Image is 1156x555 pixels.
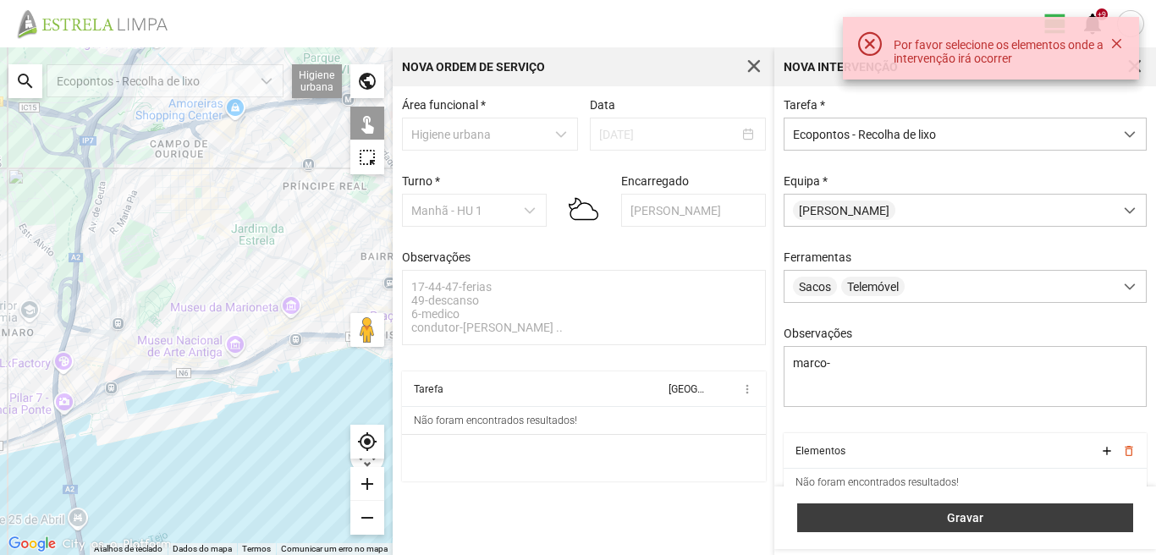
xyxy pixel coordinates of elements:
[795,445,845,457] div: Elementos
[350,501,384,535] div: remove
[797,503,1133,532] button: Gravar
[292,64,342,98] div: Higiene urbana
[4,533,60,555] a: Abrir esta área no Google Maps (abre uma nova janela)
[402,61,545,73] div: Nova Ordem de Serviço
[1099,444,1113,458] button: add
[784,250,851,264] label: Ferramentas
[350,425,384,459] div: my_location
[350,107,384,140] div: touch_app
[402,250,471,264] label: Observações
[402,98,486,112] label: Área funcional *
[784,118,1114,150] span: Ecopontos - Recolha de lixo
[350,64,384,98] div: public
[350,467,384,501] div: add
[793,277,837,296] span: Sacos
[350,313,384,347] button: Arraste o Pegman para o mapa para abrir o Street View
[281,544,388,553] a: Comunicar um erro no mapa
[669,383,704,395] div: [GEOGRAPHIC_DATA]
[784,98,825,112] label: Tarefa *
[173,543,232,555] button: Dados do mapa
[402,174,440,188] label: Turno *
[1043,11,1068,36] span: view_day
[1096,8,1108,20] div: +9
[784,61,898,73] div: Nova intervenção
[414,415,577,426] div: Não foram encontrados resultados!
[8,64,42,98] div: search
[242,544,271,553] a: Termos (abre num novo separador)
[1121,444,1135,458] button: delete_outline
[621,174,689,188] label: Encarregado
[795,476,959,488] div: Não foram encontrados resultados!
[1080,11,1105,36] span: notifications
[841,277,905,296] span: Telemóvel
[740,382,754,396] span: more_vert
[784,174,828,188] label: Equipa *
[350,140,384,174] div: highlight_alt
[12,8,186,39] img: file
[894,38,1109,65] div: Por favor selecione os elementos onde a intervenção irá ocorrer
[784,327,852,340] label: Observações
[590,98,615,112] label: Data
[4,533,60,555] img: Google
[1114,118,1147,150] div: dropdown trigger
[414,383,443,395] div: Tarefa
[569,191,598,227] img: 02n.svg
[806,511,1125,525] span: Gravar
[793,201,895,220] span: [PERSON_NAME]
